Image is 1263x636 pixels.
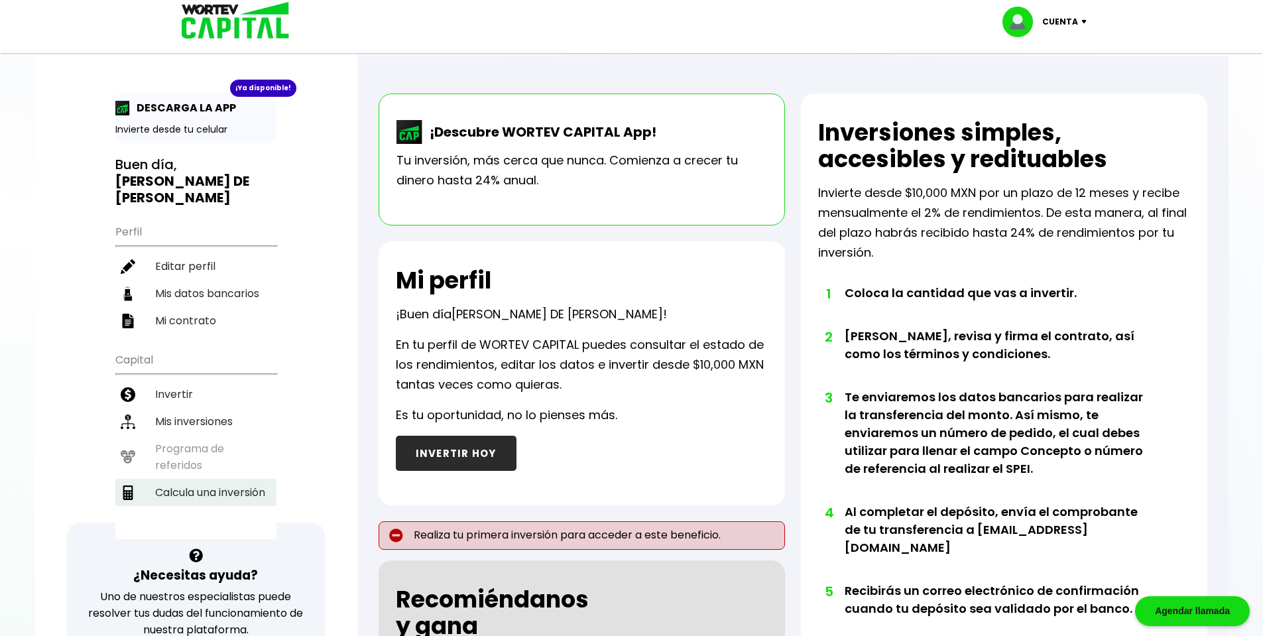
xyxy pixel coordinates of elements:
img: calculadora-icon.17d418c4.svg [121,485,135,500]
span: 1 [825,284,831,304]
p: DESCARGA LA APP [130,99,236,116]
img: inversiones-icon.6695dc30.svg [121,414,135,429]
a: Mi contrato [115,307,276,334]
li: Te enviaremos los datos bancarios para realizar la transferencia del monto. Así mismo, te enviare... [845,388,1153,503]
a: Calcula una inversión [115,479,276,506]
li: Al completar el depósito, envía el comprobante de tu transferencia a [EMAIL_ADDRESS][DOMAIN_NAME] [845,503,1153,582]
span: 4 [825,503,831,523]
li: Coloca la cantidad que vas a invertir. [845,284,1153,327]
a: Mis datos bancarios [115,280,276,307]
img: invertir-icon.b3b967d7.svg [121,387,135,402]
p: Cuenta [1042,12,1078,32]
img: datos-icon.10cf9172.svg [121,286,135,301]
div: Agendar llamada [1135,596,1250,626]
h3: ¿Necesitas ayuda? [133,566,258,585]
img: icon-down [1078,20,1096,24]
ul: Capital [115,345,276,539]
p: Es tu oportunidad, no lo pienses más. [396,405,617,425]
li: [PERSON_NAME], revisa y firma el contrato, así como los términos y condiciones. [845,327,1153,388]
p: Realiza tu primera inversión para acceder a este beneficio. [379,521,785,550]
p: Invierte desde tu celular [115,123,276,137]
h2: Inversiones simples, accesibles y redituables [818,119,1190,172]
img: contrato-icon.f2db500c.svg [121,314,135,328]
p: Tu inversión, más cerca que nunca. Comienza a crecer tu dinero hasta 24% anual. [396,151,767,190]
a: Mis inversiones [115,408,276,435]
a: Editar perfil [115,253,276,280]
p: Invierte desde $10,000 MXN por un plazo de 12 meses y recibe mensualmente el 2% de rendimientos. ... [818,183,1190,263]
p: ¡Buen día ! [396,304,667,324]
img: app-icon [115,101,130,115]
a: Invertir [115,381,276,408]
img: profile-image [1002,7,1042,37]
h3: Buen día, [115,157,276,206]
img: error-circle.027baa21.svg [389,529,403,542]
button: INVERTIR HOY [396,436,516,471]
span: 2 [825,327,831,347]
p: ¡Descubre WORTEV CAPITAL App! [423,122,656,142]
span: 3 [825,388,831,408]
img: editar-icon.952d3147.svg [121,259,135,274]
ul: Perfil [115,217,276,334]
span: 5 [825,582,831,602]
b: [PERSON_NAME] DE [PERSON_NAME] [115,172,249,207]
div: ¡Ya disponible! [230,80,296,97]
span: [PERSON_NAME] DE [PERSON_NAME] [451,306,663,322]
h2: Mi perfil [396,267,491,294]
img: wortev-capital-app-icon [396,120,423,144]
p: En tu perfil de WORTEV CAPITAL puedes consultar el estado de los rendimientos, editar los datos e... [396,335,768,395]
